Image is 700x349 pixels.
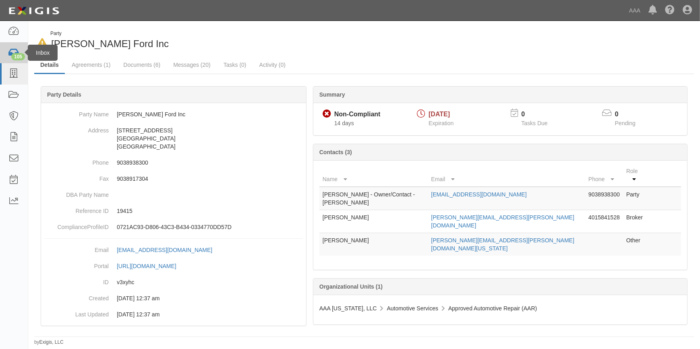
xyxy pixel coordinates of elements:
[44,171,303,187] dd: 9038917304
[117,246,212,254] div: [EMAIL_ADDRESS][DOMAIN_NAME]
[117,263,185,269] a: [URL][DOMAIN_NAME]
[44,219,109,231] dt: ComplianceProfileID
[44,187,109,199] dt: DBA Party Name
[44,274,303,290] dd: v3xyhc
[44,258,109,270] dt: Portal
[37,39,47,47] i: In Default since 09/15/2025
[521,120,547,126] span: Tasks Due
[585,210,623,233] td: 4015841528
[44,242,109,254] dt: Email
[431,214,574,229] a: [PERSON_NAME][EMAIL_ADDRESS][PERSON_NAME][DOMAIN_NAME]
[66,57,116,73] a: Agreements (1)
[319,149,352,155] b: Contacts (3)
[585,164,623,187] th: Phone
[6,4,62,18] img: logo-5460c22ac91f19d4615b14bd174203de0afe785f0fc80cf4dbbc73dc1793850b.png
[117,57,166,73] a: Documents (6)
[44,155,109,167] dt: Phone
[429,111,450,118] span: [DATE]
[623,164,649,187] th: Role
[615,110,646,119] p: 0
[34,57,65,74] a: Details
[167,57,217,73] a: Messages (20)
[44,171,109,183] dt: Fax
[429,120,454,126] span: Expiration
[665,6,675,15] i: Help Center - Complianz
[623,187,649,210] td: Party
[44,290,303,306] dd: 03/10/2023 12:37 am
[47,91,81,98] b: Party Details
[44,306,303,322] dd: 03/10/2023 12:37 am
[323,110,331,118] i: Non-Compliant
[34,339,64,346] small: by
[319,91,345,98] b: Summary
[44,122,303,155] dd: [STREET_ADDRESS] [GEOGRAPHIC_DATA] [GEOGRAPHIC_DATA]
[34,30,358,51] div: Bob Utter Ford Inc
[319,164,428,187] th: Name
[615,120,636,126] span: Pending
[11,53,25,60] div: 105
[319,283,383,290] b: Organizational Units (1)
[431,237,574,252] a: [PERSON_NAME][EMAIL_ADDRESS][PERSON_NAME][DOMAIN_NAME][US_STATE]
[44,106,109,118] dt: Party Name
[319,210,428,233] td: [PERSON_NAME]
[28,45,58,61] div: Inbox
[319,187,428,210] td: [PERSON_NAME] - Owner/Contact - [PERSON_NAME]
[431,191,526,198] a: [EMAIL_ADDRESS][DOMAIN_NAME]
[448,305,537,312] span: Approved Automotive Repair (AAR)
[428,164,585,187] th: Email
[623,210,649,233] td: Broker
[117,223,303,231] p: 0721AC93-D806-43C3-B434-0334770DD57D
[623,233,649,256] td: Other
[44,306,109,318] dt: Last Updated
[39,339,64,345] a: Exigis, LLC
[44,122,109,134] dt: Address
[51,38,169,49] span: [PERSON_NAME] Ford Inc
[50,30,169,37] div: Party
[319,305,377,312] span: AAA [US_STATE], LLC
[585,187,623,210] td: 9038938300
[44,155,303,171] dd: 9038938300
[521,110,557,119] p: 0
[387,305,439,312] span: Automotive Services
[217,57,253,73] a: Tasks (0)
[253,57,292,73] a: Activity (0)
[44,106,303,122] dd: [PERSON_NAME] Ford Inc
[319,233,428,256] td: [PERSON_NAME]
[117,247,221,253] a: [EMAIL_ADDRESS][DOMAIN_NAME]
[44,203,109,215] dt: Reference ID
[625,2,644,19] a: AAA
[117,207,303,215] p: 19415
[44,274,109,286] dt: ID
[44,290,109,302] dt: Created
[334,120,354,126] span: Since 09/01/2025
[334,110,381,119] div: Non-Compliant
